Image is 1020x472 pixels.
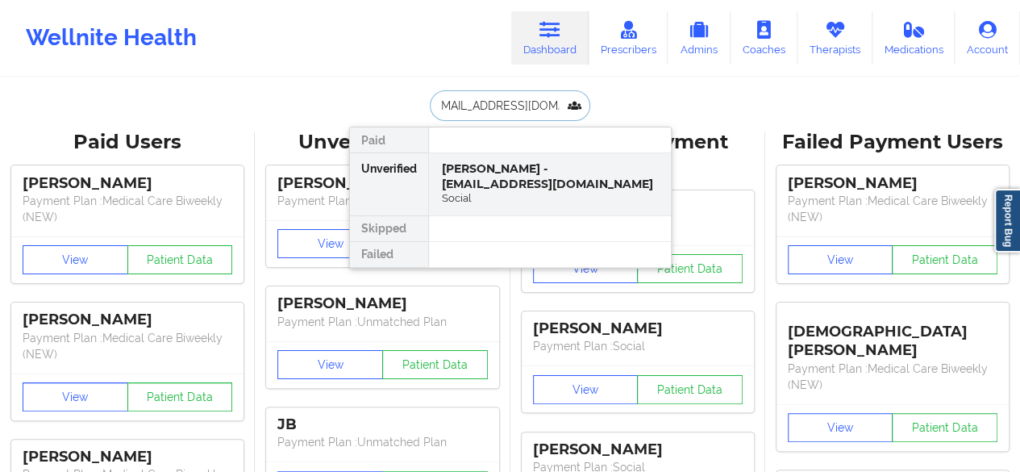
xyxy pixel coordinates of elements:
a: Medications [872,11,955,65]
div: [PERSON_NAME] [23,448,232,466]
p: Payment Plan : Medical Care Biweekly (NEW) [788,361,997,393]
div: [PERSON_NAME] [23,311,232,329]
button: Patient Data [382,350,488,379]
div: Unverified [350,153,428,216]
p: Payment Plan : Medical Care Biweekly (NEW) [23,330,232,362]
div: [PERSON_NAME] - [EMAIL_ADDRESS][DOMAIN_NAME] [442,161,658,191]
div: Failed [350,242,428,268]
div: Social [442,191,658,205]
button: Patient Data [892,413,997,442]
a: Prescribers [589,11,668,65]
div: Paid [350,127,428,153]
button: Patient Data [127,245,233,274]
button: Patient Data [892,245,997,274]
button: View [23,382,128,411]
div: JB [277,416,487,434]
button: View [277,229,383,258]
button: View [533,254,639,283]
div: [PERSON_NAME] [277,294,487,313]
button: Patient Data [637,375,743,404]
button: View [533,375,639,404]
a: Admins [668,11,731,65]
div: [PERSON_NAME] [23,174,232,193]
p: Payment Plan : Unmatched Plan [277,193,487,209]
div: [DEMOGRAPHIC_DATA][PERSON_NAME] [788,311,997,360]
p: Payment Plan : Social [533,338,743,354]
div: [PERSON_NAME] [788,174,997,193]
div: Skipped [350,216,428,242]
button: Patient Data [127,382,233,411]
p: Payment Plan : Medical Care Biweekly (NEW) [788,193,997,225]
div: [PERSON_NAME] [277,174,487,193]
p: Payment Plan : Unmatched Plan [277,434,487,450]
button: View [23,245,128,274]
div: Paid Users [11,130,244,155]
button: View [788,413,893,442]
a: Report Bug [994,189,1020,253]
div: Unverified Users [266,130,498,155]
p: Payment Plan : Unmatched Plan [277,314,487,330]
a: Coaches [731,11,797,65]
a: Dashboard [511,11,589,65]
button: View [277,350,383,379]
a: Account [955,11,1020,65]
p: Payment Plan : Medical Care Biweekly (NEW) [23,193,232,225]
div: [PERSON_NAME] [533,441,743,459]
div: Failed Payment Users [776,130,1009,155]
button: View [788,245,893,274]
button: Patient Data [637,254,743,283]
div: [PERSON_NAME] [533,320,743,338]
a: Therapists [797,11,872,65]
